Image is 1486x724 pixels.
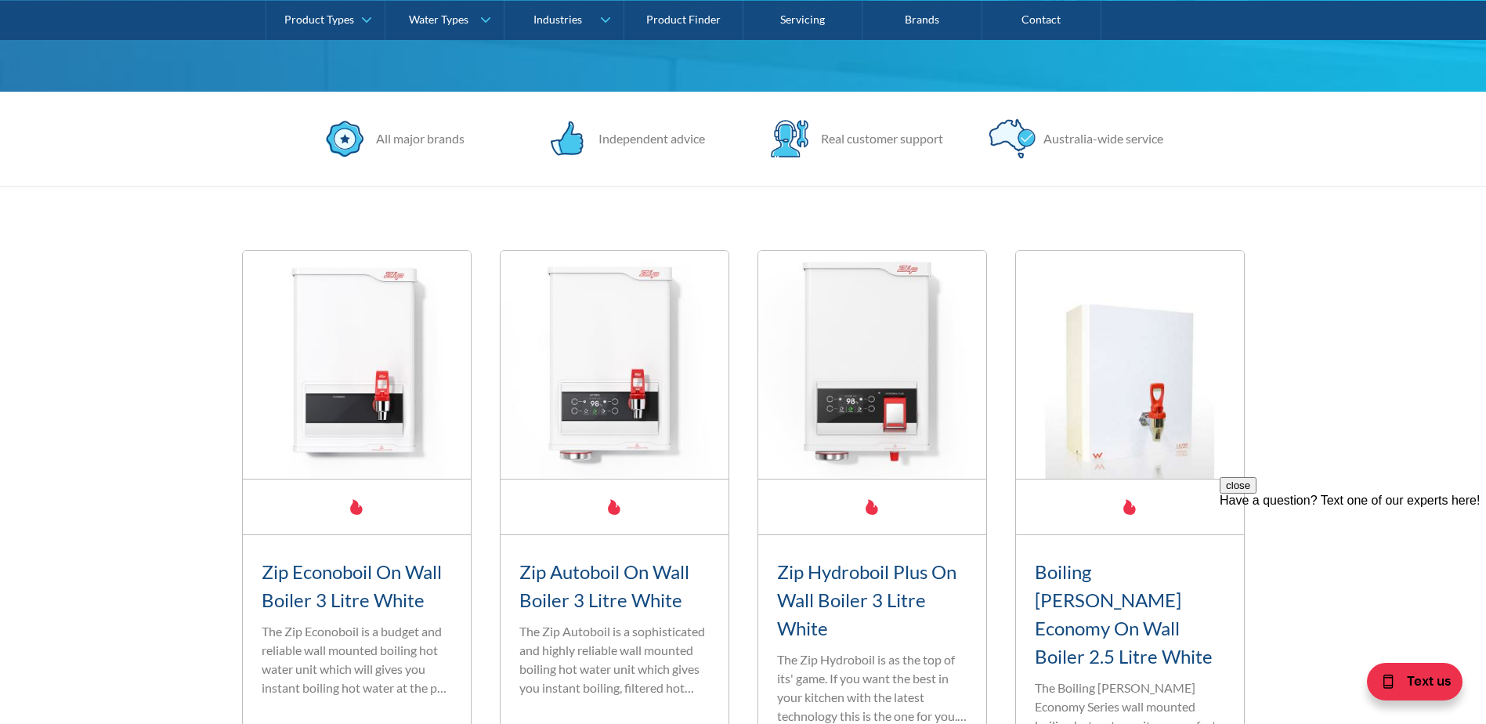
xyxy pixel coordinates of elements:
[1220,477,1486,665] iframe: podium webchat widget prompt
[591,129,705,148] div: Independent advice
[1329,646,1486,724] iframe: podium webchat widget bubble
[368,129,465,148] div: All major brands
[533,13,582,26] div: Industries
[519,622,710,697] p: The Zip Autoboil is a sophisticated and highly reliable wall mounted boiling hot water unit which...
[262,622,452,697] p: The Zip Econoboil is a budget and reliable wall mounted boiling hot water unit which will gives y...
[501,251,729,479] img: Zip Autoboil On Wall Boiler 3 Litre White
[519,558,710,614] h3: Zip Autoboil On Wall Boiler 3 Litre White
[758,251,986,479] img: Zip Hydroboil Plus On Wall Boiler 3 Litre White
[813,129,943,148] div: Real customer support
[1016,251,1244,479] img: Boiling Billy Economy On Wall Boiler 2.5 Litre White
[1035,558,1225,671] h3: Boiling [PERSON_NAME] Economy On Wall Boiler 2.5 Litre White
[1036,129,1163,148] div: Australia-wide service
[284,13,354,26] div: Product Types
[262,558,452,614] h3: Zip Econoboil On Wall Boiler 3 Litre White
[243,251,471,479] img: Zip Econoboil On Wall Boiler 3 Litre White
[409,13,468,26] div: Water Types
[777,558,967,643] h3: Zip Hydroboil Plus On Wall Boiler 3 Litre White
